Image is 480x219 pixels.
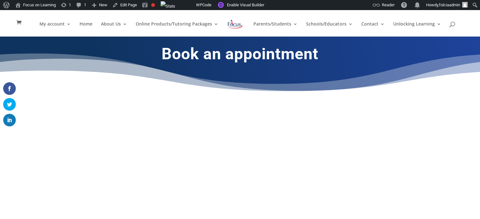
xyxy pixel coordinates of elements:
[70,44,411,66] h1: Book an appointment
[439,3,460,7] span: folciaadmin
[151,3,155,7] div: Focus keyphrase not set
[227,19,243,30] img: Focus on Learning
[80,22,92,37] a: Home
[253,22,298,37] a: Parents/Students
[306,22,353,37] a: Schools/Educators
[101,22,127,37] a: About Us
[136,22,218,37] a: Online Products/Tutoring Packages
[361,22,384,37] a: Contact
[393,22,441,37] a: Unlocking Learning
[39,22,71,37] a: My account
[161,1,175,11] img: Views over 48 hours. Click for more Jetpack Stats.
